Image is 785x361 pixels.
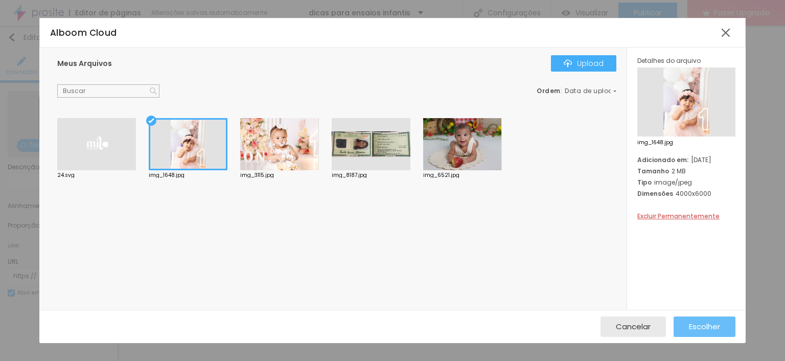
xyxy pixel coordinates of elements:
[637,178,735,187] div: image/jpeg
[637,212,720,220] span: Excluir Permanentemente
[637,167,669,175] span: Tamanho
[564,59,604,67] div: Upload
[637,140,735,145] span: img_1648.jpg
[637,167,735,175] div: 2 MB
[564,59,572,67] img: Icone
[637,178,652,187] span: Tipo
[150,87,157,95] img: Icone
[240,173,319,178] div: img_3115.jpg
[57,84,159,98] input: Buscar
[637,189,673,198] span: Dimensões
[423,173,502,178] div: img_6521.jpg
[689,322,720,331] span: Escolher
[57,58,112,69] span: Meus Arquivos
[332,173,410,178] div: img_8187.jpg
[637,56,701,65] span: Detalhes do arquivo
[674,317,735,337] button: Escolher
[537,86,561,95] span: Ordem
[50,27,117,39] span: Alboom Cloud
[565,88,618,94] span: Data de upload
[551,55,616,72] button: IconeUpload
[637,155,735,164] div: [DATE]
[601,317,666,337] button: Cancelar
[637,189,735,198] div: 4000x6000
[57,173,136,178] div: 24.svg
[537,88,616,94] div: :
[637,155,688,164] span: Adicionado em:
[616,322,651,331] span: Cancelar
[149,173,227,178] div: img_1648.jpg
